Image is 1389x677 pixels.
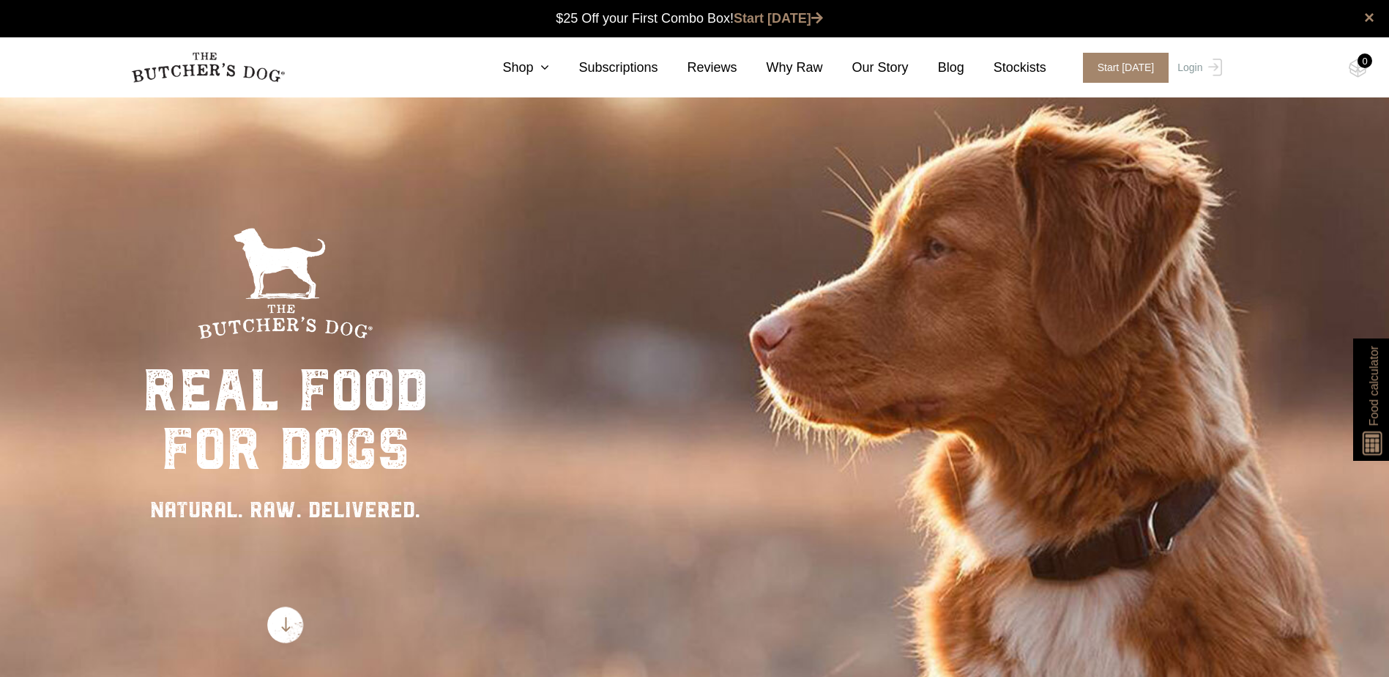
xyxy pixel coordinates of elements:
a: Why Raw [737,58,823,78]
img: TBD_Cart-Empty.png [1349,59,1367,78]
a: Shop [473,58,549,78]
span: Start [DATE] [1083,53,1169,83]
a: Blog [909,58,964,78]
a: Start [DATE] [1068,53,1174,83]
a: Reviews [658,58,737,78]
div: NATURAL. RAW. DELIVERED. [143,493,428,526]
a: close [1364,9,1374,26]
a: Login [1174,53,1221,83]
span: Food calculator [1365,346,1382,426]
a: Start [DATE] [734,11,823,26]
a: Subscriptions [549,58,658,78]
div: 0 [1358,53,1372,68]
a: Our Story [823,58,909,78]
div: real food for dogs [143,361,428,478]
a: Stockists [964,58,1046,78]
